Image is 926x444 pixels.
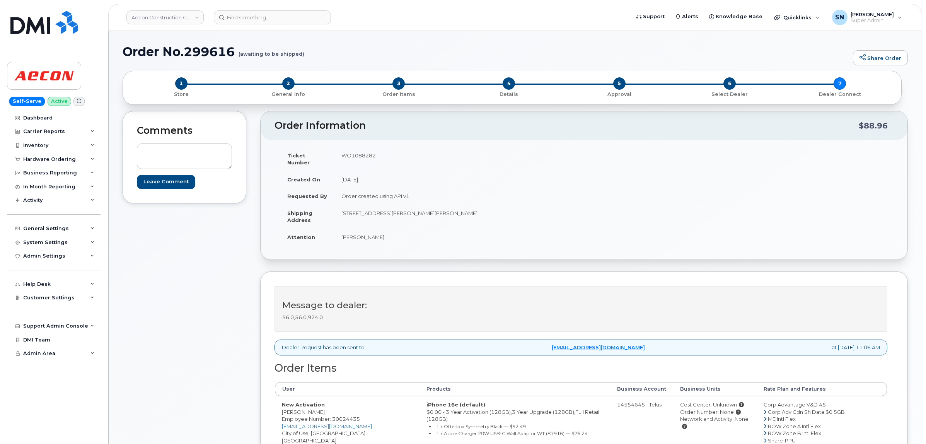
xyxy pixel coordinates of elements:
span: ROW Zone A Intl Flex [768,423,821,429]
span: 2 [282,77,295,90]
a: 5 Approval [564,90,674,98]
strong: Shipping Address [287,210,312,224]
div: Cost Center: Unknown [680,401,750,408]
strong: Attention [287,234,315,240]
p: Order Items [347,91,451,98]
p: Store [132,91,230,98]
span: 4 [503,77,515,90]
h2: Comments [137,125,232,136]
a: [EMAIL_ADDRESS][DOMAIN_NAME] [552,344,645,351]
input: Leave Comment [137,175,195,189]
a: 4 Details [454,90,564,98]
p: Select Dealer [677,91,781,98]
h2: Order Information [275,120,859,131]
span: Employee Number: 30024435 [282,416,360,422]
th: User [275,382,420,396]
a: 6 Select Dealer [674,90,784,98]
span: 5 [613,77,626,90]
a: 3 Order Items [344,90,454,98]
small: 1 x Otterbox Symmetry Black — $52.49 [436,424,526,429]
p: Approval [567,91,671,98]
small: (awaiting to be shipped) [239,45,304,57]
div: $88.96 [859,118,888,133]
th: Business Account [610,382,673,396]
th: Products [420,382,610,396]
div: Order Number: None [680,408,750,416]
strong: Requested By [287,193,327,199]
span: Share-PPU [768,437,796,444]
td: [PERSON_NAME] [334,229,578,246]
a: Share Order [853,50,908,66]
td: Order created using API v1 [334,188,578,205]
span: ROW Zone B Intl Flex [768,430,821,436]
p: 56.0,56.0,924.0 [282,314,880,321]
strong: Ticket Number [287,152,310,166]
strong: Created On [287,176,320,183]
span: 1 [175,77,188,90]
h1: Order No.299616 [123,45,849,58]
p: General Info [236,91,340,98]
h2: Order Items [275,362,887,374]
small: 1 x Apple Charger 20W USB-C Wall Adaptor WT (87916) — $26.24 [436,430,588,436]
th: Business Units [673,382,757,396]
td: [DATE] [334,171,578,188]
strong: iPhone 16e (default) [426,401,485,408]
h3: Message to dealer: [282,301,880,310]
div: Dealer Request has been sent to at [DATE] 11:06 AM [275,340,887,355]
span: 3 [392,77,405,90]
span: 6 [723,77,736,90]
span: Corp Adv Cdn Sh Data $0 5GB [768,409,845,415]
span: ME Intl Flex [768,416,796,422]
a: 2 General Info [233,90,343,98]
a: 1 Store [129,90,233,98]
div: Network and Activity: None [680,415,750,430]
td: WO1088282 [334,147,578,171]
a: [EMAIL_ADDRESS][DOMAIN_NAME] [282,423,372,429]
th: Rate Plan and Features [757,382,887,396]
td: [STREET_ADDRESS][PERSON_NAME][PERSON_NAME] [334,205,578,229]
strong: New Activation [282,401,325,408]
p: Details [457,91,561,98]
